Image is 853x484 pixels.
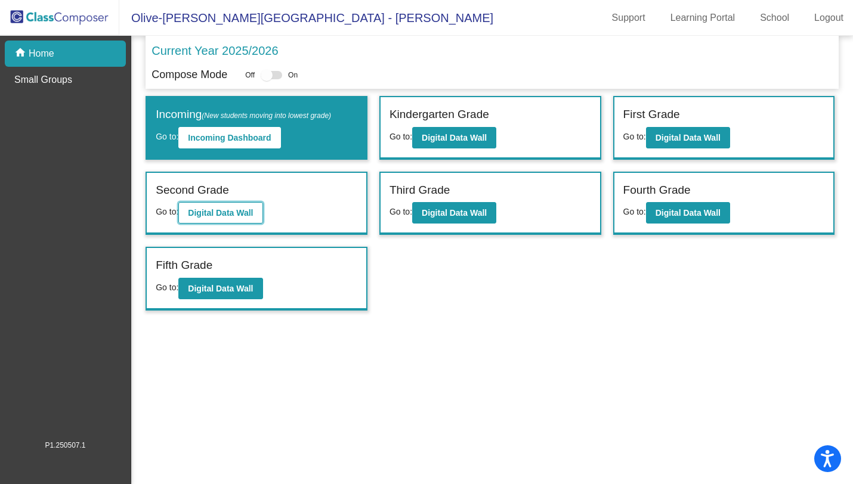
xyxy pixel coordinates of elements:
b: Incoming Dashboard [188,133,271,142]
b: Digital Data Wall [656,133,721,142]
p: Current Year 2025/2026 [152,42,278,60]
label: Fifth Grade [156,257,212,274]
span: Go to: [156,132,178,141]
span: Go to: [390,132,412,141]
label: Second Grade [156,182,229,199]
label: Fourth Grade [623,182,691,199]
p: Small Groups [14,73,72,87]
span: On [288,70,298,80]
span: Go to: [623,207,646,216]
b: Digital Data Wall [656,208,721,218]
button: Incoming Dashboard [178,127,280,148]
button: Digital Data Wall [178,202,262,224]
a: Support [602,8,655,27]
a: Learning Portal [661,8,745,27]
b: Digital Data Wall [422,133,487,142]
p: Compose Mode [152,67,227,83]
p: Home [29,46,54,61]
span: Olive-[PERSON_NAME][GEOGRAPHIC_DATA] - [PERSON_NAME] [119,8,493,27]
label: Kindergarten Grade [390,106,489,123]
span: Off [245,70,255,80]
b: Digital Data Wall [422,208,487,218]
span: Go to: [623,132,646,141]
button: Digital Data Wall [412,202,496,224]
a: School [750,8,799,27]
button: Digital Data Wall [646,127,730,148]
a: Logout [805,8,853,27]
span: Go to: [390,207,412,216]
span: Go to: [156,207,178,216]
button: Digital Data Wall [646,202,730,224]
button: Digital Data Wall [412,127,496,148]
label: Incoming [156,106,331,123]
label: First Grade [623,106,680,123]
button: Digital Data Wall [178,278,262,299]
b: Digital Data Wall [188,284,253,293]
mat-icon: home [14,46,29,61]
label: Third Grade [390,182,450,199]
b: Digital Data Wall [188,208,253,218]
span: Go to: [156,283,178,292]
span: (New students moving into lowest grade) [202,111,331,120]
